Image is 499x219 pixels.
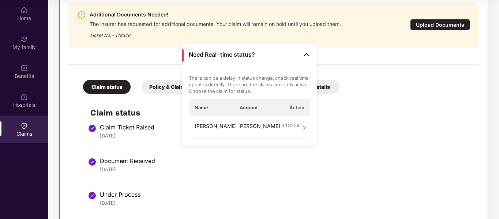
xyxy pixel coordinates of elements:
img: svg+xml;base64,PHN2ZyBpZD0iU3RlcC1Eb25lLTMyeDMyIiB4bWxucz0iaHR0cDovL3d3dy53My5vcmcvMjAwMC9zdmciIH... [88,191,97,200]
span: Need Real-time status? [189,51,255,58]
p: There can be a delay in status change, check real time updates directly. There are the claims cur... [189,75,311,94]
img: svg+xml;base64,PHN2ZyBpZD0iQmVuZWZpdHMiIHhtbG5zPSJodHRwOi8vd3d3LnczLm9yZy8yMDAwL3N2ZyIgd2lkdGg9Ij... [20,64,28,72]
span: Action [289,104,304,111]
div: Under Process [100,191,472,198]
div: Ticket No. - 178346 [90,27,341,39]
div: Upload Documents [410,19,470,30]
img: svg+xml;base64,PHN2ZyBpZD0iQ2xhaW0iIHhtbG5zPSJodHRwOi8vd3d3LnczLm9yZy8yMDAwL3N2ZyIgd2lkdGg9IjIwIi... [20,122,28,129]
img: svg+xml;base64,PHN2ZyBpZD0iU3RlcC1Eb25lLTMyeDMyIiB4bWxucz0iaHR0cDovL3d3dy53My5vcmcvMjAwMC9zdmciIH... [88,124,97,133]
div: Claim Ticket Raised [100,124,472,131]
img: svg+xml;base64,PHN2ZyBpZD0iV2FybmluZ18tXzI0eDI0IiBkYXRhLW5hbWU9Ildhcm5pbmcgLSAyNHgyNCIgeG1sbnM9Im... [77,11,86,19]
div: Claim status [83,80,131,94]
img: svg+xml;base64,PHN2ZyBpZD0iU3RlcC1Eb25lLTMyeDMyIiB4bWxucz0iaHR0cDovL3d3dy53My5vcmcvMjAwMC9zdmciIH... [88,158,97,166]
span: right [301,122,307,133]
div: Document Received [100,157,472,165]
h2: Claim status [90,107,472,119]
div: [DATE] [100,200,472,206]
img: svg+xml;base64,PHN2ZyB3aWR0aD0iMjAiIGhlaWdodD0iMjAiIHZpZXdCb3g9IjAgMCAyMCAyMCIgZmlsbD0ibm9uZSIgeG... [20,35,28,43]
span: ₹ 13254 [282,122,300,129]
span: [PERSON_NAME] [PERSON_NAME] [195,122,280,133]
img: svg+xml;base64,PHN2ZyBpZD0iSG9tZSIgeG1sbnM9Imh0dHA6Ly93d3cudzMub3JnLzIwMDAvc3ZnIiB3aWR0aD0iMjAiIG... [20,7,28,14]
img: Toggle Icon [303,51,310,58]
div: [DATE] [100,132,472,139]
span: Amount [240,104,258,111]
div: The insurer has requested for additional documents. Your claim will remain on hold until you uplo... [90,19,341,27]
span: Name [195,104,208,111]
div: Additional Documents Needed! [90,10,341,19]
div: [DATE] [100,166,472,173]
img: svg+xml;base64,PHN2ZyBpZD0iSG9zcGl0YWxzIiB4bWxucz0iaHR0cDovL3d3dy53My5vcmcvMjAwMC9zdmciIHdpZHRoPS... [20,93,28,101]
div: Policy & Claim Details [142,80,211,94]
